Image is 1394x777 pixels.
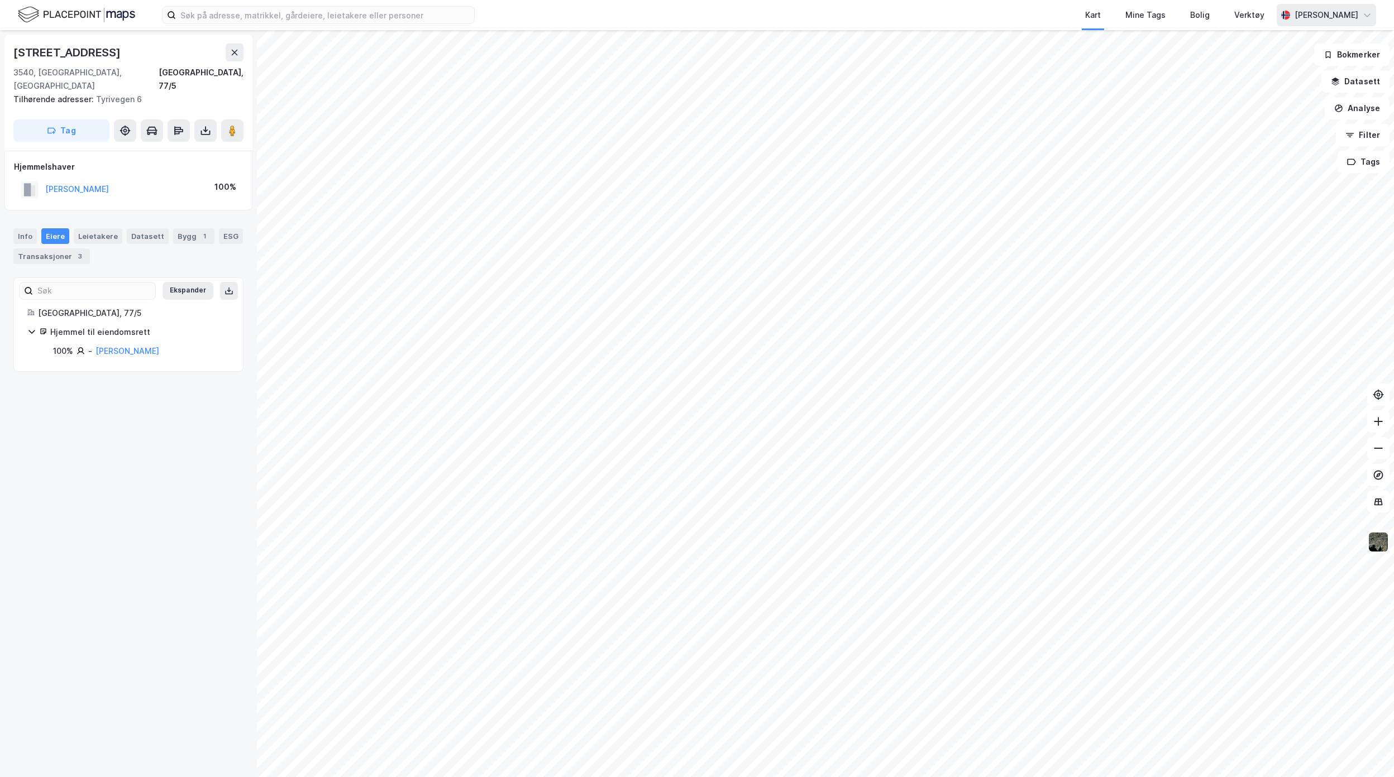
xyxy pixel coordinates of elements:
[1321,70,1390,93] button: Datasett
[13,94,96,104] span: Tilhørende adresser:
[18,5,135,25] img: logo.f888ab2527a4732fd821a326f86c7f29.svg
[1368,531,1389,553] img: 9k=
[50,325,230,339] div: Hjemmel til eiendomsrett
[13,248,90,264] div: Transaksjoner
[214,180,236,194] div: 100%
[13,228,37,244] div: Info
[14,160,243,174] div: Hjemmelshaver
[38,306,230,320] div: [GEOGRAPHIC_DATA], 77/5
[1338,151,1390,173] button: Tags
[13,119,109,142] button: Tag
[74,251,85,262] div: 3
[13,66,159,93] div: 3540, [GEOGRAPHIC_DATA], [GEOGRAPHIC_DATA]
[199,231,210,242] div: 1
[53,344,73,358] div: 100%
[13,93,235,106] div: Tyrivegen 6
[1085,8,1101,22] div: Kart
[1314,44,1390,66] button: Bokmerker
[176,7,474,23] input: Søk på adresse, matrikkel, gårdeiere, leietakere eller personer
[1234,8,1264,22] div: Verktøy
[13,44,123,61] div: [STREET_ADDRESS]
[1125,8,1166,22] div: Mine Tags
[127,228,169,244] div: Datasett
[1295,8,1358,22] div: [PERSON_NAME]
[219,228,243,244] div: ESG
[33,282,155,299] input: Søk
[1338,723,1394,777] iframe: Chat Widget
[41,228,69,244] div: Eiere
[159,66,244,93] div: [GEOGRAPHIC_DATA], 77/5
[74,228,122,244] div: Leietakere
[173,228,214,244] div: Bygg
[163,282,213,300] button: Ekspander
[1336,124,1390,146] button: Filter
[1338,723,1394,777] div: Kontrollprogram for chat
[1190,8,1210,22] div: Bolig
[1325,97,1390,119] button: Analyse
[96,346,159,356] a: [PERSON_NAME]
[88,344,92,358] div: -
